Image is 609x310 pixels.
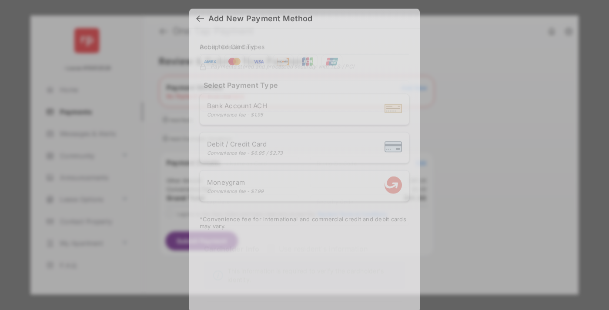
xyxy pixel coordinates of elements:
[228,267,400,284] span: This information is required to verify the cardholder's identity.
[200,43,256,50] h4: Debit / Credit Card
[279,245,368,253] label: Use resident's information
[200,62,409,70] div: Payments stored and processed securely with TLS / PCI
[200,119,409,157] iframe: Credit card field
[208,14,312,23] div: Add New Payment Method
[204,245,260,269] strong: Cardholder Info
